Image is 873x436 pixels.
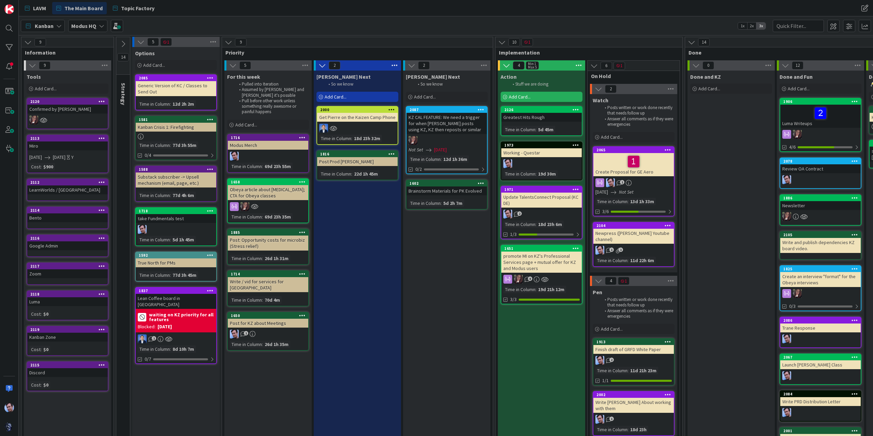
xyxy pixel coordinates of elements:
div: 5d 2h 7m [442,199,464,207]
img: JB [4,403,14,412]
span: : [535,126,536,133]
span: Add Card... [325,94,346,100]
div: 1886Newsletter [780,195,861,210]
span: : [262,163,263,170]
div: 2116Google Admin [27,235,108,250]
div: 2085Generic Version of KC / Classes to Send Out [136,75,216,96]
span: 4 [513,61,524,70]
img: TD [793,289,802,298]
img: JB [782,334,791,343]
div: 1650Post for KZ about Meetings [228,313,308,328]
div: Time in Column [503,221,535,228]
span: [DATE] [595,189,608,196]
span: 6 [601,62,612,70]
div: 1886 [780,195,861,201]
div: 5d 1h 45m [171,236,196,243]
li: Pulled into Iteration [235,81,308,87]
div: 1651 [501,245,582,252]
div: 2118 [27,291,108,297]
div: take Fundmentals test [136,214,216,223]
div: Time in Column [138,192,170,199]
div: 1716 [228,135,308,141]
div: Update TalentsConnect Proposal (KC DE) [501,193,582,208]
div: Generic Version of KC / Classes to Send Out [136,81,216,96]
div: Substack subscriber -> Upsell mechanism (email, page, etc.) [136,172,216,187]
div: 1581Kanban Crisis 1: Firefighting [136,117,216,132]
span: : [441,155,442,163]
div: 1588 [139,167,216,172]
div: 1885Post: Opportunity costs for microbiz (Stress relief) [228,229,308,251]
span: Add Card... [35,86,57,92]
div: Working - Questar [501,148,582,157]
div: 2078 [783,159,861,164]
div: JB [593,246,674,255]
div: 1885 [228,229,308,236]
img: JB [595,246,604,255]
div: 2126 [501,107,582,113]
img: DP [138,334,147,343]
div: 1581 [139,117,216,122]
span: 3x [756,22,766,29]
span: Add Card... [143,62,165,68]
i: Not Set [409,147,423,153]
div: Create Proposal for GE Aero [593,153,674,176]
span: 12 [792,61,803,70]
div: 2105Write and publish dependencies KZ board video. [780,232,861,253]
div: 1602Brainstorm Materials for PK Evolved [406,180,487,195]
span: Strategy [120,83,127,105]
span: [DATE] [434,146,447,153]
div: 2104 [596,223,674,228]
div: Newsletter [780,201,861,210]
div: 1588Substack subscriber -> Upsell mechanism (email, page, etc.) [136,166,216,187]
span: : [351,135,352,142]
div: Get Pierre on the Kaizen Camp Phone [317,113,398,122]
div: 1913Finish draft of GRFD White Paper [593,339,674,354]
div: Greatest Hits Rough [501,113,582,122]
img: JB [595,415,604,424]
li: Pull before other work unless something really awesome or painful happens [235,98,308,115]
div: 2084 [780,391,861,397]
a: Topic Factory [109,2,159,14]
div: 2104Newpress ([PERSON_NAME] Youtube channel) [593,223,674,244]
div: Kanban Crisis 1: Firefighting [136,123,216,132]
div: 13d 1h 33m [628,198,656,205]
a: LAVM [21,2,50,14]
span: 5 [239,61,251,70]
div: Post: Opportunity costs for microbiz (Stress relief) [228,236,308,251]
div: 2105 [780,232,861,238]
div: Cost [29,163,41,170]
div: 2087 [406,107,487,113]
div: Time in Column [230,163,262,170]
span: Watch [593,97,608,104]
div: JB [780,371,861,380]
img: TD [514,275,523,284]
span: For this week [227,73,260,80]
img: JB [595,356,604,365]
div: 1602 [410,181,487,186]
div: TD [406,136,487,145]
div: JB [593,178,674,187]
span: [DATE] [29,154,42,161]
div: Time in Column [138,236,170,243]
div: 2001 [780,428,861,434]
img: DP [319,124,328,133]
div: 2114 [27,207,108,213]
div: 1658 [228,179,308,185]
div: Review OA Contract [780,164,861,173]
div: 1885 [231,230,308,235]
div: 1971 [501,186,582,193]
div: 2112 [27,179,108,185]
span: 0/2 [415,166,422,173]
span: 9 [235,38,247,46]
div: JB [593,356,674,365]
span: Add Card... [698,86,720,92]
div: 2115 [27,362,108,368]
span: Implementation [499,49,674,56]
div: 22d 1h 45m [352,170,380,178]
span: : [441,199,442,207]
div: TD [780,289,861,298]
div: 2113Miro [27,135,108,150]
div: 1651promote MI on KZ's Professional Services page + mutual offer for KZ and Modus users [501,245,582,273]
span: 1/3 [510,231,517,238]
img: JB [503,159,512,168]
